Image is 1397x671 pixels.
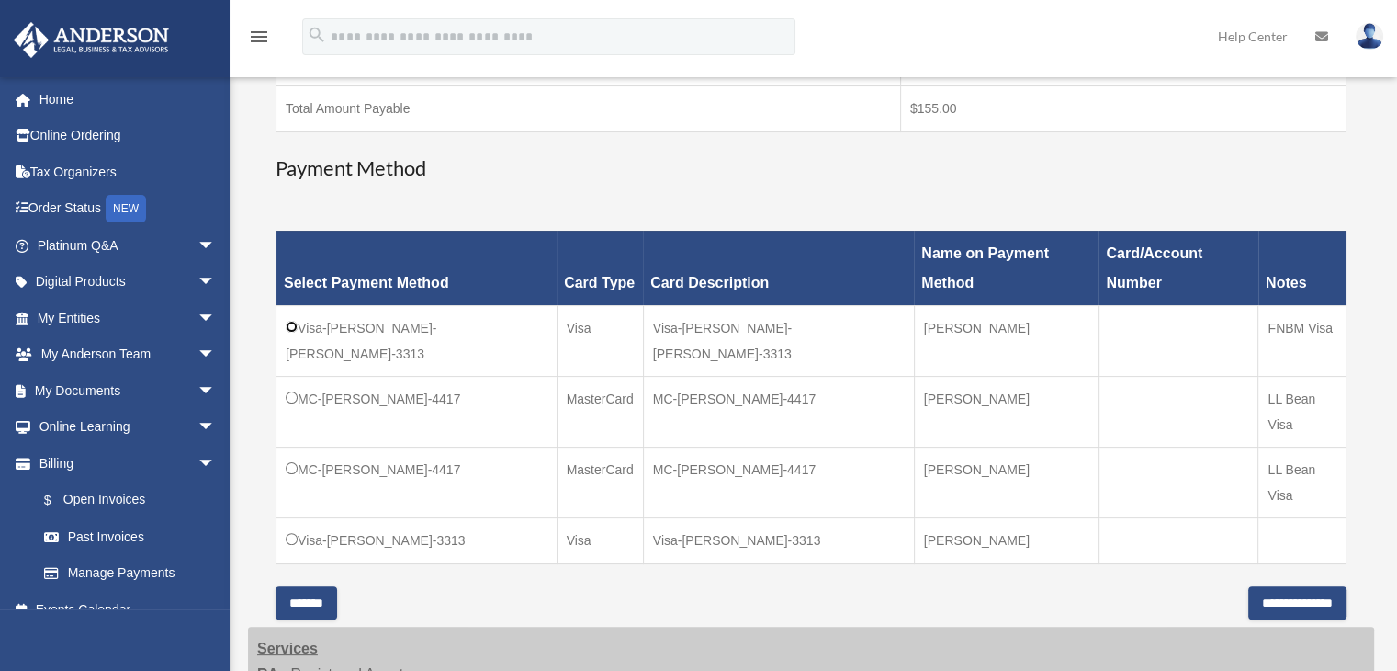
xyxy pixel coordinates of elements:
[276,376,558,447] td: MC-[PERSON_NAME]-4417
[248,26,270,48] i: menu
[197,409,234,447] span: arrow_drop_down
[197,372,234,410] span: arrow_drop_down
[13,336,243,373] a: My Anderson Teamarrow_drop_down
[13,118,243,154] a: Online Ordering
[276,517,558,563] td: Visa-[PERSON_NAME]-3313
[1356,23,1383,50] img: User Pic
[13,190,243,228] a: Order StatusNEW
[914,517,1098,563] td: [PERSON_NAME]
[900,85,1346,131] td: $155.00
[1258,231,1346,305] th: Notes
[276,231,558,305] th: Select Payment Method
[276,305,558,376] td: Visa-[PERSON_NAME]-[PERSON_NAME]-3313
[13,445,234,482] a: Billingarrow_drop_down
[643,376,914,447] td: MC-[PERSON_NAME]-4417
[276,447,558,517] td: MC-[PERSON_NAME]-4417
[13,264,243,301] a: Digital Productsarrow_drop_down
[643,231,914,305] th: Card Description
[197,445,234,483] span: arrow_drop_down
[557,517,643,563] td: Visa
[1258,447,1346,517] td: LL Bean Visa
[13,300,243,336] a: My Entitiesarrow_drop_down
[13,372,243,409] a: My Documentsarrow_drop_down
[1258,376,1346,447] td: LL Bean Visa
[26,518,234,555] a: Past Invoices
[557,376,643,447] td: MasterCard
[276,154,1346,183] h3: Payment Method
[1258,305,1346,376] td: FNBM Visa
[13,591,243,628] a: Events Calendar
[914,447,1098,517] td: [PERSON_NAME]
[26,555,234,592] a: Manage Payments
[557,231,643,305] th: Card Type
[276,85,901,131] td: Total Amount Payable
[914,231,1098,305] th: Name on Payment Method
[643,305,914,376] td: Visa-[PERSON_NAME]-[PERSON_NAME]-3313
[557,447,643,517] td: MasterCard
[197,300,234,337] span: arrow_drop_down
[248,32,270,48] a: menu
[643,447,914,517] td: MC-[PERSON_NAME]-4417
[8,22,175,58] img: Anderson Advisors Platinum Portal
[13,409,243,446] a: Online Learningarrow_drop_down
[26,482,225,519] a: $Open Invoices
[257,641,318,656] strong: Services
[1098,231,1258,305] th: Card/Account Number
[106,195,146,222] div: NEW
[13,227,243,264] a: Platinum Q&Aarrow_drop_down
[54,489,63,512] span: $
[643,517,914,563] td: Visa-[PERSON_NAME]-3313
[307,25,327,45] i: search
[13,154,243,190] a: Tax Organizers
[197,336,234,374] span: arrow_drop_down
[197,264,234,301] span: arrow_drop_down
[13,81,243,118] a: Home
[197,227,234,265] span: arrow_drop_down
[914,376,1098,447] td: [PERSON_NAME]
[914,305,1098,376] td: [PERSON_NAME]
[557,305,643,376] td: Visa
